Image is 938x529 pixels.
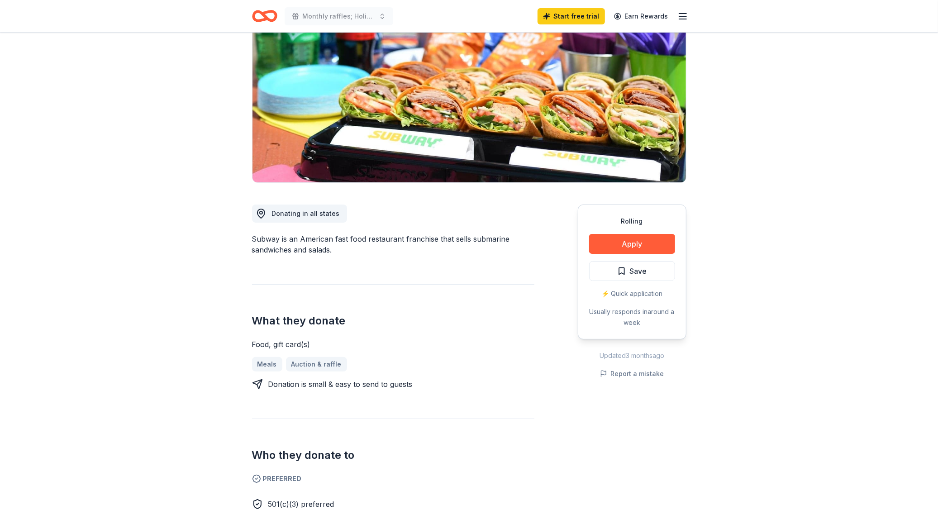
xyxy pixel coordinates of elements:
[600,368,664,379] button: Report a mistake
[589,306,675,328] div: Usually responds in around a week
[609,8,674,24] a: Earn Rewards
[252,314,534,328] h2: What they donate
[252,473,534,484] span: Preferred
[303,11,375,22] span: Monthly raffles; Holiday Party; NY Party; Ice Cream Social, BBQ Cookouts
[252,10,686,182] img: Image for Subway
[272,210,340,217] span: Donating in all states
[252,234,534,255] div: Subway is an American fast food restaurant franchise that sells submarine sandwiches and salads.
[538,8,605,24] a: Start free trial
[578,350,686,361] div: Updated 3 months ago
[630,265,647,277] span: Save
[285,7,393,25] button: Monthly raffles; Holiday Party; NY Party; Ice Cream Social, BBQ Cookouts
[589,261,675,281] button: Save
[252,448,534,462] h2: Who they donate to
[252,339,534,350] div: Food, gift card(s)
[252,5,277,27] a: Home
[268,379,413,390] div: Donation is small & easy to send to guests
[286,357,347,372] a: Auction & raffle
[589,288,675,299] div: ⚡️ Quick application
[252,357,282,372] a: Meals
[589,216,675,227] div: Rolling
[268,500,334,509] span: 501(c)(3) preferred
[589,234,675,254] button: Apply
